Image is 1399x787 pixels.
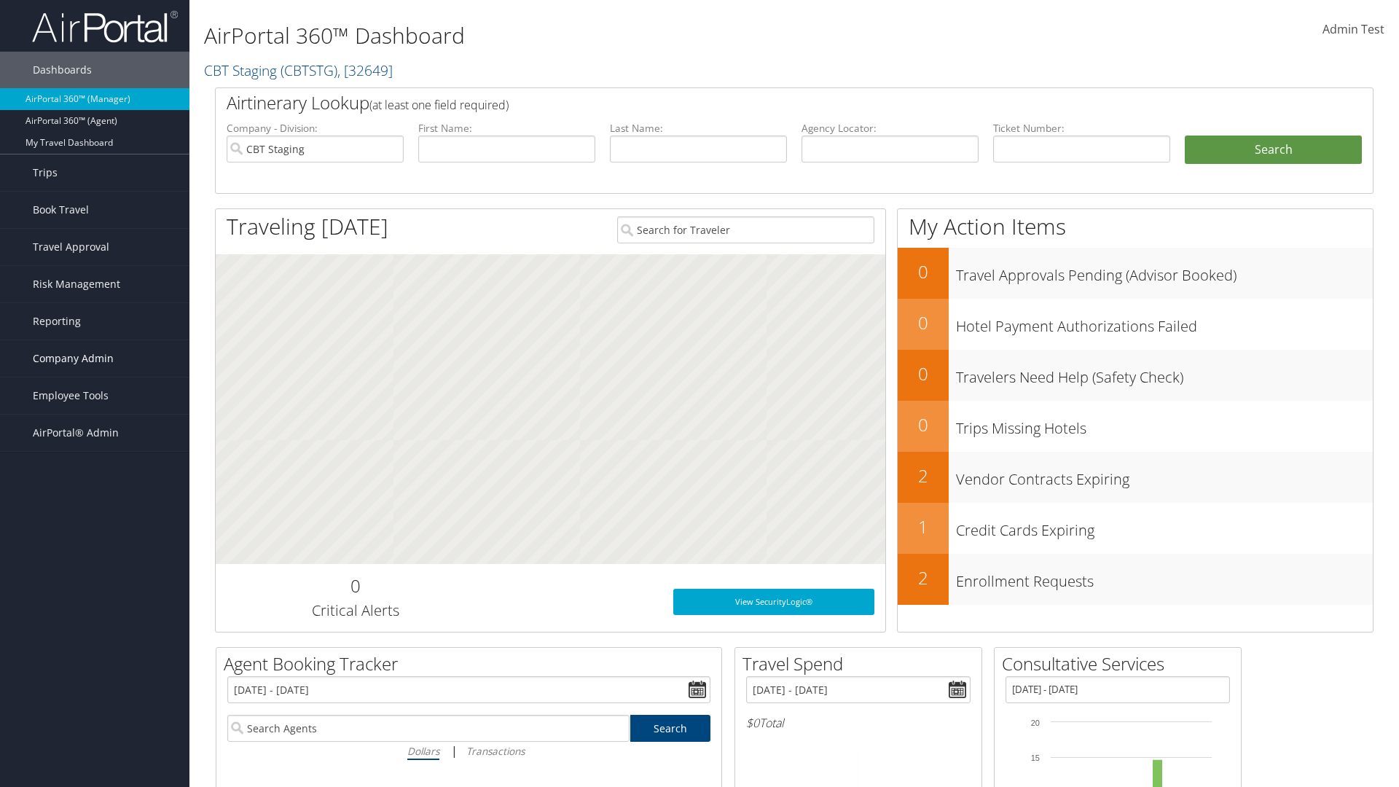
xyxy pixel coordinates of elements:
h3: Credit Cards Expiring [956,513,1373,541]
h3: Enrollment Requests [956,564,1373,592]
span: AirPortal® Admin [33,415,119,451]
h2: 2 [898,565,949,590]
h2: 2 [898,463,949,488]
a: 0Travel Approvals Pending (Advisor Booked) [898,248,1373,299]
label: Ticket Number: [993,121,1170,136]
h2: Consultative Services [1002,651,1241,676]
h2: Agent Booking Tracker [224,651,721,676]
h2: 0 [898,361,949,386]
input: Search Agents [227,715,630,742]
span: Reporting [33,303,81,340]
div: | [227,742,710,760]
span: Company Admin [33,340,114,377]
label: Last Name: [610,121,787,136]
i: Dollars [407,744,439,758]
span: , [ 32649 ] [337,60,393,80]
span: Risk Management [33,266,120,302]
a: View SecurityLogic® [673,589,874,615]
a: 0Trips Missing Hotels [898,401,1373,452]
h1: AirPortal 360™ Dashboard [204,20,991,51]
a: 2Enrollment Requests [898,554,1373,605]
span: Trips [33,154,58,191]
span: Employee Tools [33,377,109,414]
h2: 0 [898,310,949,335]
h3: Critical Alerts [227,600,484,621]
a: 2Vendor Contracts Expiring [898,452,1373,503]
h1: My Action Items [898,211,1373,242]
input: Search for Traveler [617,216,874,243]
a: 1Credit Cards Expiring [898,503,1373,554]
span: Travel Approval [33,229,109,265]
span: $0 [746,715,759,731]
label: Agency Locator: [802,121,979,136]
h2: 0 [227,573,484,598]
label: Company - Division: [227,121,404,136]
h3: Trips Missing Hotels [956,411,1373,439]
h6: Total [746,715,971,731]
span: (at least one field required) [369,97,509,113]
a: Search [630,715,711,742]
tspan: 20 [1031,719,1040,727]
span: ( CBTSTG ) [281,60,337,80]
a: Admin Test [1322,7,1384,52]
h3: Travel Approvals Pending (Advisor Booked) [956,258,1373,286]
img: airportal-logo.png [32,9,178,44]
h2: 0 [898,412,949,437]
button: Search [1185,136,1362,165]
a: CBT Staging [204,60,393,80]
h1: Traveling [DATE] [227,211,388,242]
span: Admin Test [1322,21,1384,37]
a: 0Hotel Payment Authorizations Failed [898,299,1373,350]
h2: Airtinerary Lookup [227,90,1266,115]
h3: Vendor Contracts Expiring [956,462,1373,490]
tspan: 15 [1031,753,1040,762]
h2: 0 [898,259,949,284]
h2: 1 [898,514,949,539]
span: Dashboards [33,52,92,88]
h2: Travel Spend [742,651,981,676]
a: 0Travelers Need Help (Safety Check) [898,350,1373,401]
h3: Travelers Need Help (Safety Check) [956,360,1373,388]
span: Book Travel [33,192,89,228]
i: Transactions [466,744,525,758]
label: First Name: [418,121,595,136]
h3: Hotel Payment Authorizations Failed [956,309,1373,337]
